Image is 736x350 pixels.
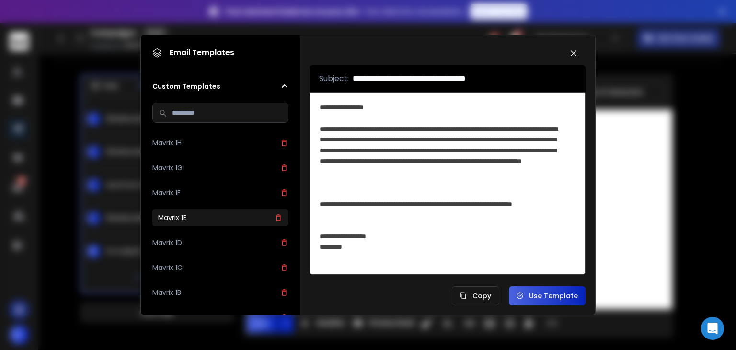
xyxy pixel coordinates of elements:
[152,263,183,272] h3: Mavrix 1C
[152,313,182,322] h3: Mavrix 1A
[319,73,349,84] p: Subject:
[152,163,183,173] h3: Mavrix 1G
[701,317,724,340] div: Open Intercom Messenger
[509,286,586,305] button: Use Template
[152,82,288,91] button: Custom Templates
[452,286,499,305] button: Copy
[152,138,182,148] h3: Mavrix 1H
[152,238,182,247] h3: Mavrix 1D
[152,82,220,91] h2: Custom Templates
[152,188,181,198] h3: Mavrix 1F
[152,288,181,297] h3: Mavrix 1B
[158,213,186,222] h3: Mavrix 1E
[152,47,234,58] h1: Email Templates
